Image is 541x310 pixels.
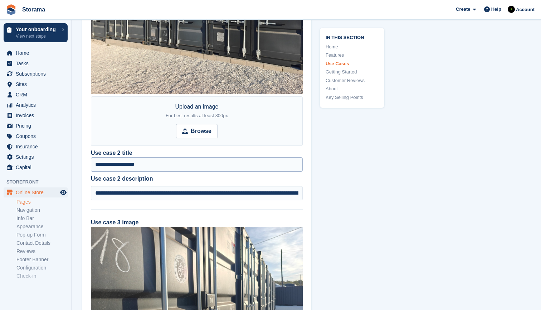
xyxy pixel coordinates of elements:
[4,121,68,131] a: menu
[4,48,68,58] a: menu
[166,113,228,118] span: For best results at least 800px
[326,77,379,84] a: Customer Reviews
[4,187,68,197] a: menu
[4,131,68,141] a: menu
[16,58,59,68] span: Tasks
[16,215,68,222] a: Info Bar
[4,152,68,162] a: menu
[16,121,59,131] span: Pricing
[16,142,59,152] span: Insurance
[16,199,68,205] a: Pages
[326,34,379,40] span: In this section
[456,6,470,13] span: Create
[326,60,379,67] a: Use Cases
[166,102,228,120] div: Upload an image
[16,207,68,214] a: Navigation
[19,4,48,15] a: Storama
[326,85,379,92] a: About
[16,152,59,162] span: Settings
[16,264,68,271] a: Configuration
[16,27,58,32] p: Your onboarding
[4,90,68,100] a: menu
[16,69,59,79] span: Subscriptions
[16,240,68,247] a: Contact Details
[16,256,68,263] a: Footer Banner
[16,48,59,58] span: Home
[4,162,68,172] a: menu
[516,6,535,13] span: Account
[16,273,68,280] a: Check-in
[176,124,218,138] input: Browse
[16,110,59,120] span: Invoices
[16,90,59,100] span: CRM
[16,162,59,172] span: Capital
[326,68,379,76] a: Getting Started
[16,33,58,39] p: View next steps
[16,100,59,110] span: Analytics
[91,219,138,225] label: Use case 3 image
[4,79,68,89] a: menu
[16,223,68,230] a: Appearance
[326,43,379,51] a: Home
[16,131,59,141] span: Coupons
[16,232,68,238] a: Pop-up Form
[491,6,501,13] span: Help
[191,127,211,135] strong: Browse
[16,187,59,197] span: Online Store
[16,79,59,89] span: Sites
[326,52,379,59] a: Features
[59,188,68,197] a: Preview store
[4,69,68,79] a: menu
[16,248,68,255] a: Reviews
[4,58,68,68] a: menu
[6,4,16,15] img: stora-icon-8386f47178a22dfd0bd8f6a31ec36ba5ce8667c1dd55bd0f319d3a0aa187defe.svg
[4,23,68,42] a: Your onboarding View next steps
[4,142,68,152] a: menu
[91,149,132,157] label: Use case 2 title
[4,100,68,110] a: menu
[91,175,303,183] label: Use case 2 description
[326,94,379,101] a: Key Selling Points
[4,110,68,120] a: menu
[508,6,515,13] img: Stuart Pratt
[6,178,71,186] span: Storefront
